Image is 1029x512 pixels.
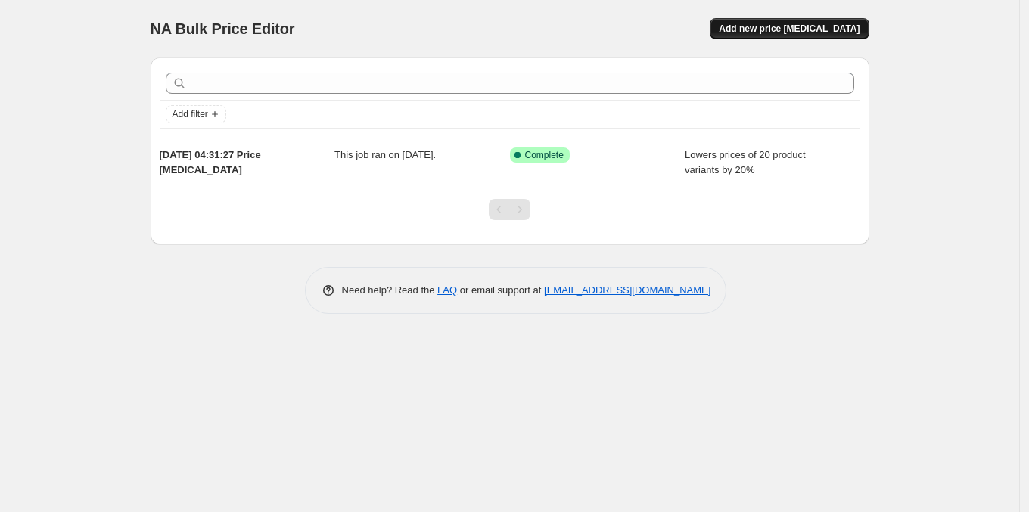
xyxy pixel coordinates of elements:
[342,284,438,296] span: Need help? Read the
[166,105,226,123] button: Add filter
[719,23,860,35] span: Add new price [MEDICAL_DATA]
[525,149,564,161] span: Complete
[173,108,208,120] span: Add filter
[437,284,457,296] a: FAQ
[457,284,544,296] span: or email support at
[489,199,530,220] nav: Pagination
[685,149,806,175] span: Lowers prices of 20 product variants by 20%
[710,18,869,39] button: Add new price [MEDICAL_DATA]
[151,20,295,37] span: NA Bulk Price Editor
[334,149,436,160] span: This job ran on [DATE].
[160,149,261,175] span: [DATE] 04:31:27 Price [MEDICAL_DATA]
[544,284,710,296] a: [EMAIL_ADDRESS][DOMAIN_NAME]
